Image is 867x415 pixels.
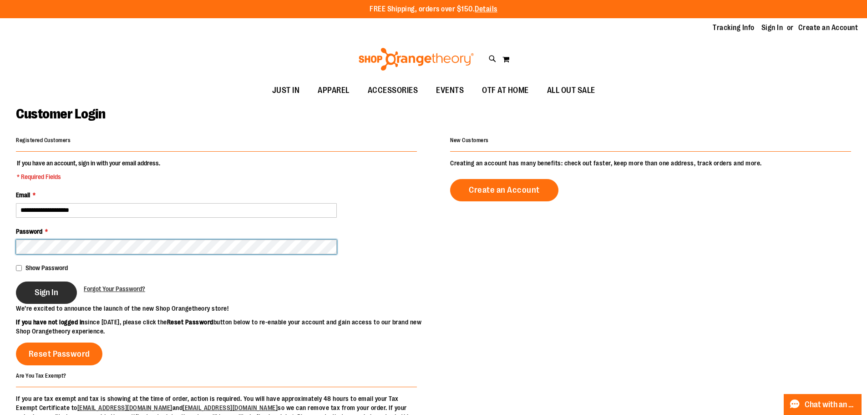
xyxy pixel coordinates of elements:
[16,282,77,304] button: Sign In
[16,106,105,122] span: Customer Login
[547,80,595,101] span: ALL OUT SALE
[272,80,300,101] span: JUST IN
[16,343,102,365] a: Reset Password
[436,80,464,101] span: EVENTS
[16,372,66,379] strong: Are You Tax Exempt?
[450,159,851,168] p: Creating an account has many benefits: check out faster, keep more than one address, track orders...
[784,394,862,415] button: Chat with an Expert
[16,191,30,199] span: Email
[761,23,783,33] a: Sign In
[16,318,85,326] strong: If you have not logged in
[469,185,540,195] span: Create an Account
[25,264,68,272] span: Show Password
[183,404,278,411] a: [EMAIL_ADDRESS][DOMAIN_NAME]
[16,137,71,143] strong: Registered Customers
[805,400,856,409] span: Chat with an Expert
[84,285,145,292] span: Forgot Your Password?
[370,4,497,15] p: FREE Shipping, orders over $150.
[450,137,489,143] strong: New Customers
[713,23,755,33] a: Tracking Info
[29,349,90,359] span: Reset Password
[84,284,145,293] a: Forgot Your Password?
[318,80,350,101] span: APPAREL
[16,304,434,313] p: We’re excited to announce the launch of the new Shop Orangetheory store!
[167,318,213,326] strong: Reset Password
[17,172,160,181] span: * Required Fields
[450,179,558,201] a: Create an Account
[16,228,42,235] span: Password
[368,80,418,101] span: ACCESSORIES
[16,318,434,336] p: since [DATE], please click the button below to re-enable your account and gain access to our bran...
[77,404,172,411] a: [EMAIL_ADDRESS][DOMAIN_NAME]
[475,5,497,13] a: Details
[16,159,161,181] legend: If you have an account, sign in with your email address.
[357,48,475,71] img: Shop Orangetheory
[482,80,529,101] span: OTF AT HOME
[35,287,58,297] span: Sign In
[798,23,858,33] a: Create an Account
